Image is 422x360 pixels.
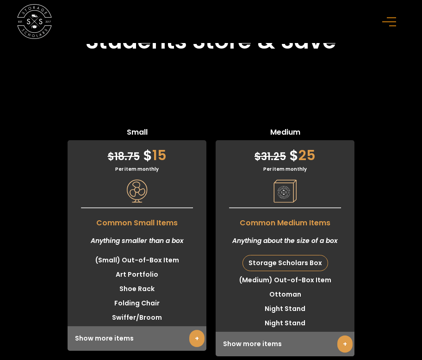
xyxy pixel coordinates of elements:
h2: Students Store & Save [86,27,336,54]
div: Anything smaller than a box [68,229,206,253]
li: Ottoman [216,287,354,302]
span: Small [68,127,206,140]
li: Night Stand [216,316,354,330]
li: Shoe Rack [68,282,206,296]
li: (Small) Out-of-Box Item [68,253,206,267]
div: 15 [68,140,206,166]
li: Swiffer/Broom [68,310,206,325]
span: Common Medium Items [216,213,354,229]
li: Folding Chair [68,296,206,310]
span: Medium [216,127,354,140]
div: Show more items [216,332,354,356]
div: Show more items [68,326,206,351]
div: Per item monthly [68,166,206,173]
span: Common Small Items [68,213,206,229]
span: $ [108,149,114,164]
div: menu [377,8,405,36]
div: Anything about the size of a box [216,229,354,253]
a: + [337,335,353,353]
img: Pricing Category Icon [273,180,297,203]
li: Art Portfolio [68,267,206,282]
div: 25 [216,140,354,166]
span: $ [143,145,152,165]
span: $ [289,145,298,165]
div: Storage Scholars Box [243,255,328,271]
li: (Medium) Out-of-Box Item [216,273,354,287]
img: Storage Scholars main logo [17,4,52,39]
li: Night Stand [216,302,354,316]
span: $ [254,149,261,164]
span: 18.75 [108,149,140,164]
img: Pricing Category Icon [125,180,149,203]
span: 31.25 [254,149,286,164]
a: + [189,330,205,347]
div: Per item monthly [216,166,354,173]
